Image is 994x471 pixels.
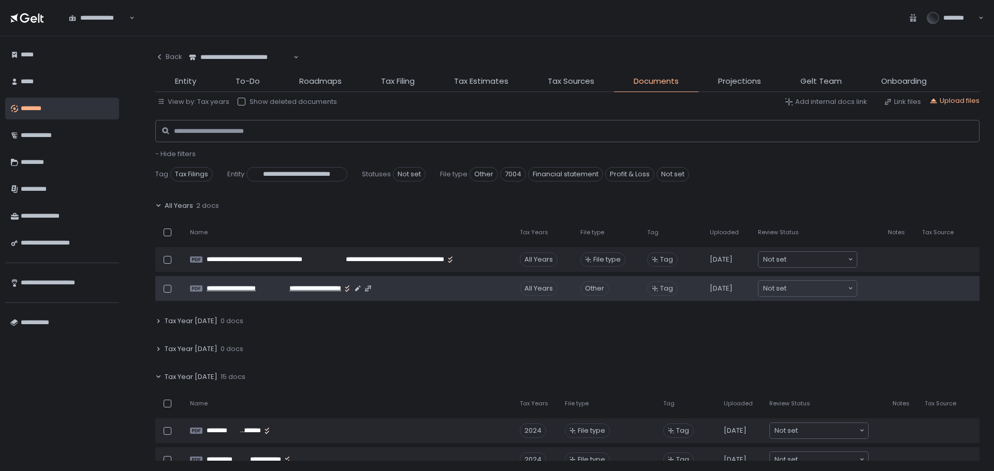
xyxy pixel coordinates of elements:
span: Name [190,229,208,236]
div: 2024 [520,452,546,467]
span: File type [565,400,589,407]
span: Tag [676,455,689,464]
span: Tax Source [925,400,956,407]
span: Tax Estimates [454,75,508,87]
span: Uploaded [724,400,753,407]
div: Search for option [758,252,857,267]
span: Other [470,167,498,181]
input: Search for option [786,254,847,265]
button: View by: Tax years [157,97,229,107]
span: Not set [393,167,426,181]
input: Search for option [786,283,847,294]
span: Tax Source [922,229,954,236]
span: Review Status [758,229,799,236]
span: To-Do [236,75,260,87]
button: Link files [884,97,921,107]
div: Search for option [62,7,135,29]
span: [DATE] [724,455,747,464]
span: 7004 [500,167,526,181]
span: Not set [656,167,689,181]
span: Tag [660,284,673,293]
span: Roadmaps [299,75,342,87]
span: Entity [175,75,196,87]
span: 15 docs [221,372,245,382]
div: Search for option [770,452,868,467]
input: Search for option [798,426,858,436]
div: Search for option [182,47,299,68]
span: Not set [763,254,786,265]
div: 2024 [520,423,546,438]
span: - Hide filters [155,149,196,159]
button: - Hide filters [155,149,196,159]
span: 2 docs [196,201,219,210]
div: Back [155,52,182,62]
div: All Years [520,252,558,267]
span: Tag [155,170,168,179]
button: Add internal docs link [785,97,867,107]
button: Back [155,47,182,67]
span: Review Status [769,400,810,407]
span: 0 docs [221,344,243,354]
div: Search for option [758,281,857,296]
div: All Years [520,281,558,296]
span: Notes [893,400,910,407]
span: Not set [774,426,798,436]
span: Tag [647,229,659,236]
span: File type [578,426,605,435]
input: Search for option [798,454,858,465]
span: Profit & Loss [605,167,654,181]
span: Onboarding [881,75,927,87]
span: Documents [634,75,679,87]
button: Upload files [929,96,980,105]
span: Projections [718,75,761,87]
div: Other [580,281,609,296]
span: File type [580,229,604,236]
span: Tax Filings [170,167,213,181]
div: Search for option [770,423,868,438]
span: Tax Years [520,400,548,407]
span: File type [578,455,605,464]
span: Financial statement [528,167,603,181]
span: Name [190,400,208,407]
span: Tax Year [DATE] [165,316,217,326]
span: Tax Sources [548,75,594,87]
span: Tax Year [DATE] [165,344,217,354]
span: 0 docs [221,316,243,326]
span: Tag [660,255,673,264]
span: Tax Years [520,229,548,236]
span: Tax Year [DATE] [165,372,217,382]
span: Uploaded [710,229,739,236]
span: Gelt Team [800,75,842,87]
span: [DATE] [724,426,747,435]
span: File type [593,255,621,264]
span: Tag [676,426,689,435]
span: Statuses [362,170,391,179]
span: Not set [774,454,798,465]
span: Tax Filing [381,75,415,87]
span: [DATE] [710,255,733,264]
span: Entity [227,170,244,179]
span: Not set [763,283,786,294]
span: Tag [663,400,675,407]
span: [DATE] [710,284,733,293]
span: File type [440,170,467,179]
span: Notes [888,229,905,236]
span: All Years [165,201,193,210]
